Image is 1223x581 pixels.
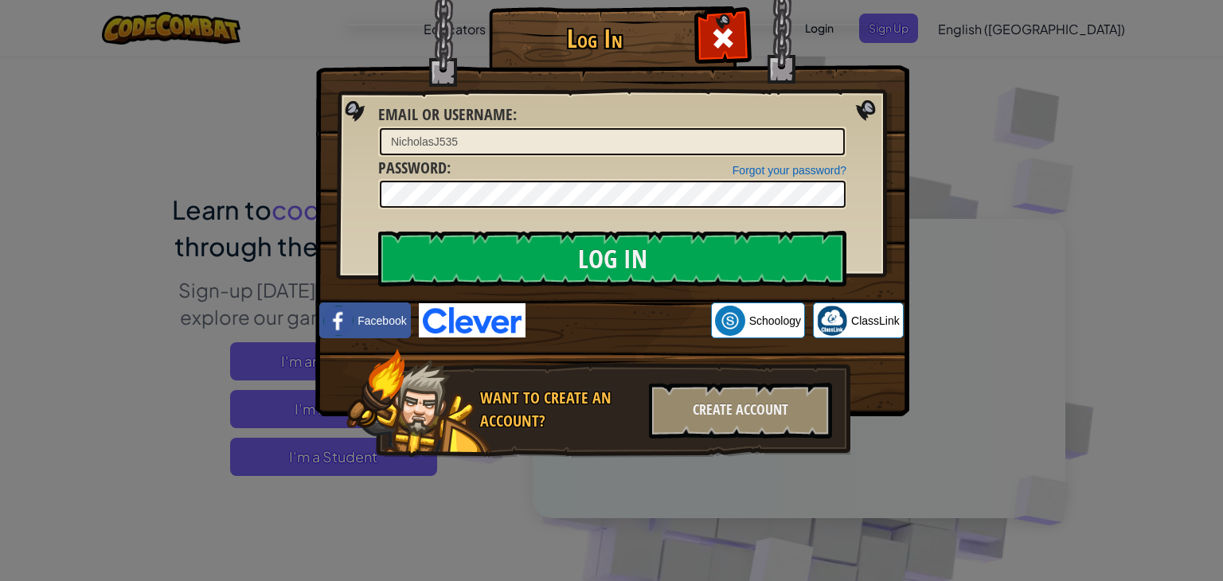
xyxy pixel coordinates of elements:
iframe: Sign in with Google Button [526,303,711,338]
h1: Log In [493,25,696,53]
label: : [378,103,517,127]
span: Facebook [358,313,406,329]
img: classlink-logo-small.png [817,306,847,336]
img: facebook_small.png [323,306,354,336]
a: Forgot your password? [733,164,846,177]
div: Create Account [649,383,832,439]
img: clever-logo-blue.png [419,303,526,337]
span: Email or Username [378,103,513,125]
label: : [378,157,451,180]
span: Password [378,157,447,178]
span: ClassLink [851,313,900,329]
img: schoology.png [715,306,745,336]
div: Want to create an account? [480,387,639,432]
input: Log In [378,231,846,287]
span: Schoology [749,313,801,329]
